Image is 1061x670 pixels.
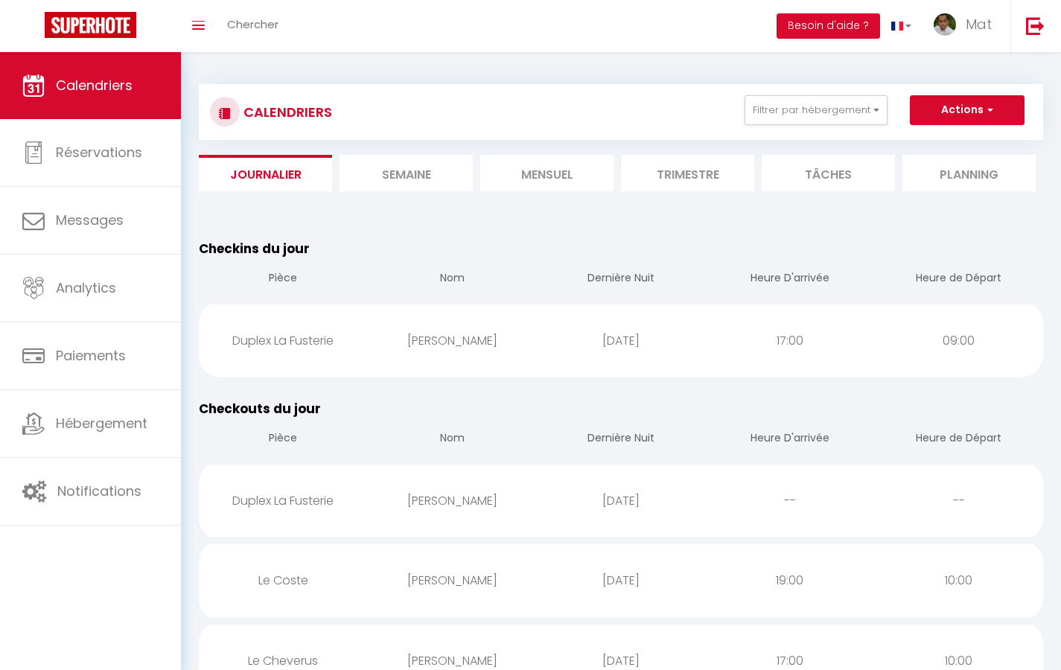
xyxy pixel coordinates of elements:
span: Mat [966,15,992,33]
th: Pièce [199,418,368,461]
button: Ouvrir le widget de chat LiveChat [12,6,57,51]
th: Dernière Nuit [537,418,706,461]
h3: CALENDRIERS [240,95,332,129]
span: Messages [56,211,124,229]
th: Heure D'arrivée [705,418,874,461]
div: 10:00 [874,556,1043,604]
th: Nom [368,418,537,461]
div: 19:00 [705,556,874,604]
div: -- [705,476,874,525]
th: Nom [368,258,537,301]
div: [PERSON_NAME] [368,476,537,525]
div: [DATE] [537,316,706,365]
li: Planning [902,155,1036,191]
th: Heure de Départ [874,418,1043,461]
div: [PERSON_NAME] [368,556,537,604]
div: [DATE] [537,476,706,525]
li: Mensuel [480,155,614,191]
span: Paiements [56,346,126,365]
div: Le Coste [199,556,368,604]
li: Semaine [340,155,473,191]
span: Analytics [56,278,116,297]
div: 09:00 [874,316,1043,365]
li: Tâches [762,155,895,191]
span: Checkouts du jour [199,400,321,418]
div: Duplex La Fusterie [199,476,368,525]
button: Besoin d'aide ? [777,13,880,39]
span: Calendriers [56,76,133,95]
button: Actions [910,95,1025,125]
th: Dernière Nuit [537,258,706,301]
th: Heure D'arrivée [705,258,874,301]
span: Chercher [227,16,278,32]
img: ... [934,13,956,36]
span: Notifications [57,482,141,500]
li: Trimestre [621,155,754,191]
div: [PERSON_NAME] [368,316,537,365]
img: Super Booking [45,12,136,38]
div: 17:00 [705,316,874,365]
li: Journalier [199,155,332,191]
th: Heure de Départ [874,258,1043,301]
span: Réservations [56,143,142,162]
img: logout [1026,16,1045,35]
button: Filtrer par hébergement [745,95,888,125]
div: Duplex La Fusterie [199,316,368,365]
span: Checkins du jour [199,240,310,258]
th: Pièce [199,258,368,301]
div: -- [874,476,1043,525]
div: [DATE] [537,556,706,604]
span: Hébergement [56,414,147,433]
